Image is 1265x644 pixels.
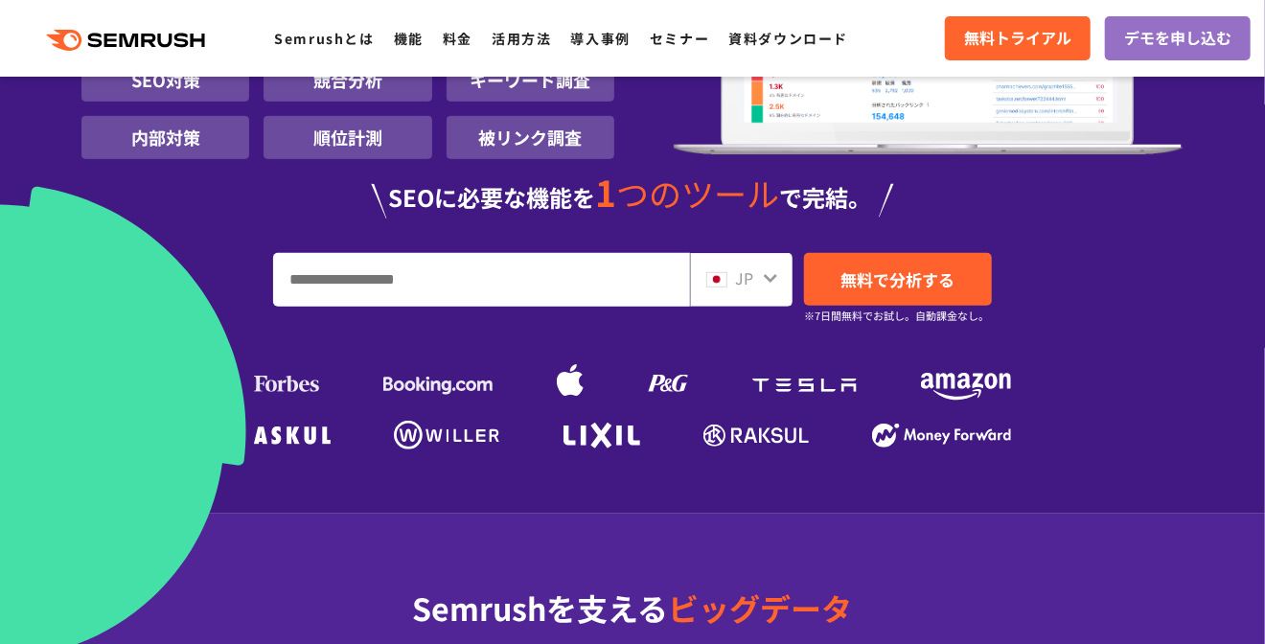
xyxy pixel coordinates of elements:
[804,253,992,306] a: 無料で分析する
[964,26,1071,51] span: 無料トライアル
[596,166,617,218] span: 1
[804,307,989,325] small: ※7日間無料でお試し。自動課金なし。
[447,116,614,159] li: 被リンク調査
[728,29,848,48] a: 資料ダウンロード
[669,586,853,630] span: ビッグデータ
[492,29,551,48] a: 活用方法
[1105,16,1251,60] a: デモを申し込む
[735,266,753,289] span: JP
[264,116,431,159] li: 順位計測
[443,29,472,48] a: 料金
[571,29,631,48] a: 導入事例
[841,267,955,291] span: 無料で分析する
[945,16,1091,60] a: 無料トライアル
[274,254,689,306] input: URL、キーワードを入力してください
[274,29,374,48] a: Semrushとは
[394,29,424,48] a: 機能
[264,58,431,102] li: 競合分析
[1124,26,1231,51] span: デモを申し込む
[617,170,780,217] span: つのツール
[81,58,249,102] li: SEO対策
[650,29,709,48] a: セミナー
[81,174,1184,218] div: SEOに必要な機能を
[81,116,249,159] li: 内部対策
[780,180,872,214] span: で完結。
